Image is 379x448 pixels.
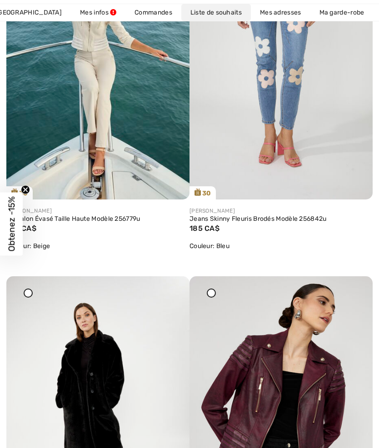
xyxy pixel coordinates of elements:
[117,174,183,199] div: Partagez
[6,197,17,252] span: Obtenez -15%
[251,4,310,21] a: Mes adresses
[71,4,125,21] a: Mes infos
[21,185,30,194] button: Close teaser
[125,4,181,21] a: Commandes
[310,4,374,21] a: Ma garde-robe
[189,241,373,251] div: Couleur: Bleu
[189,207,373,215] div: [PERSON_NAME]
[6,215,189,223] a: Pantalon Évasé Taille Haute Modèle 256779u
[189,224,219,233] span: 185 CA$
[181,4,251,21] a: Liste de souhaits
[300,174,366,199] div: Partagez
[189,215,373,223] a: Jeans Skinny Fleuris Brodés Modèle 256842u
[6,241,189,251] div: Couleur: Beige
[6,207,189,215] div: [PERSON_NAME]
